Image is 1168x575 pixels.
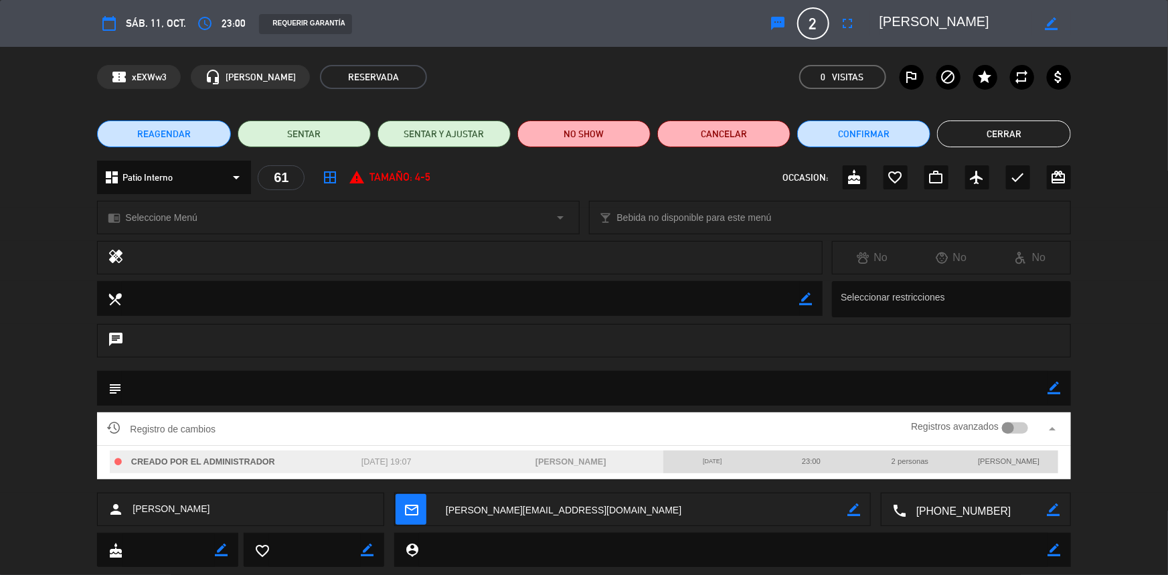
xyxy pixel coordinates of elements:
[978,457,1039,465] span: [PERSON_NAME]
[107,291,122,306] i: local_dining
[108,212,120,224] i: chrome_reader_mode
[361,544,373,556] i: border_color
[378,120,511,147] button: SENTAR Y AJUSTAR
[101,15,117,31] i: calendar_today
[215,544,228,556] i: border_color
[108,501,124,517] i: person
[833,70,864,85] em: Visitas
[797,120,930,147] button: Confirmar
[104,169,120,185] i: dashboard
[553,210,569,226] i: arrow_drop_down
[940,69,956,85] i: block
[840,15,856,31] i: fullscreen
[133,501,210,517] span: [PERSON_NAME]
[770,15,786,31] i: sms
[222,15,246,32] span: 23:00
[254,543,269,558] i: favorite_border
[108,331,124,350] i: chat
[228,169,244,185] i: arrow_drop_down
[617,210,772,226] span: Bebida no disponible para este menú
[349,169,365,185] i: report_problem
[600,212,612,224] i: local_bar
[911,419,999,434] label: Registros avanzados
[258,165,305,190] div: 61
[322,169,338,185] i: border_all
[108,543,122,558] i: cake
[108,248,124,267] i: healing
[107,421,216,437] span: Registro de cambios
[107,381,122,396] i: subject
[892,457,928,465] span: 2 personas
[226,70,296,85] span: [PERSON_NAME]
[937,120,1070,147] button: Cerrar
[126,15,186,32] span: sáb. 11, oct.
[137,127,191,141] span: REAGENDAR
[131,457,275,467] span: CREADO POR EL ADMINISTRADOR
[404,542,419,557] i: person_pin
[1045,421,1061,437] i: arrow_drop_up
[238,120,371,147] button: SENTAR
[404,502,418,517] i: mail_outline
[904,69,920,85] i: outlined_flag
[1014,69,1030,85] i: repeat
[928,169,944,185] i: work_outline
[1010,169,1026,185] i: check
[821,70,826,85] span: 0
[1048,503,1060,516] i: border_color
[320,65,427,89] span: RESERVADA
[1048,544,1061,556] i: border_color
[111,69,127,85] span: confirmation_number
[1051,69,1067,85] i: attach_money
[797,7,829,39] span: 2
[800,293,813,305] i: border_color
[193,11,217,35] button: access_time
[833,249,912,266] div: No
[657,120,790,147] button: Cancelar
[1048,382,1061,394] i: border_color
[766,11,790,35] button: sms
[517,120,651,147] button: NO SHOW
[969,169,985,185] i: airplanemode_active
[847,169,863,185] i: cake
[783,170,829,185] span: OCCASION:
[125,210,197,226] span: Seleccione Menú
[122,170,173,185] span: Patio Interno
[977,69,993,85] i: star
[197,15,213,31] i: access_time
[97,11,121,35] button: calendar_today
[836,11,860,35] button: fullscreen
[892,503,906,517] i: local_phone
[912,249,991,266] div: No
[888,169,904,185] i: favorite_border
[361,457,412,467] span: [DATE] 19:07
[1051,169,1067,185] i: card_giftcard
[703,458,722,465] span: [DATE]
[535,457,606,467] span: [PERSON_NAME]
[349,169,430,186] div: Tamaño: 4-5
[97,120,230,147] button: REAGENDAR
[802,457,821,465] span: 23:00
[991,249,1070,266] div: No
[259,14,351,34] div: REQUERIR GARANTÍA
[205,69,221,85] i: headset_mic
[1045,17,1058,30] i: border_color
[132,70,167,85] span: xEXWw3
[847,503,860,516] i: border_color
